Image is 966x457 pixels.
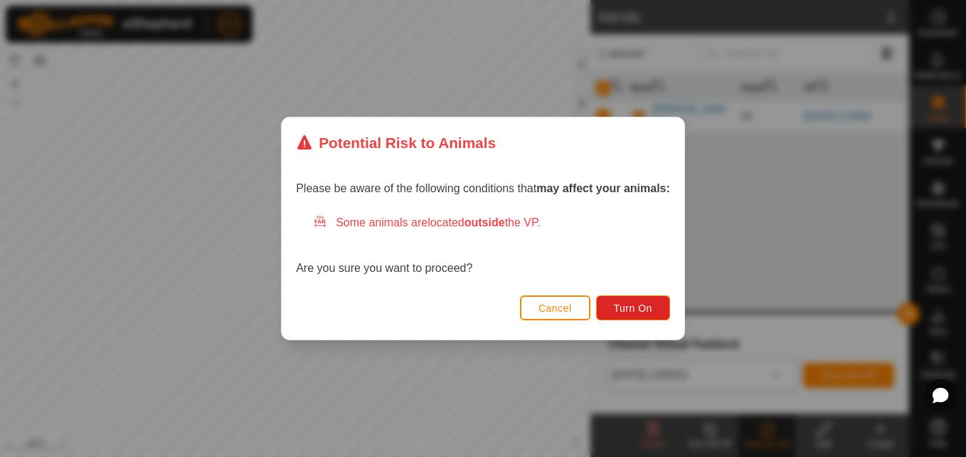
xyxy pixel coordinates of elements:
[313,214,670,231] div: Some animals are
[538,303,572,314] span: Cancel
[596,295,670,320] button: Turn On
[428,216,541,228] span: located the VP.
[296,132,496,154] div: Potential Risk to Animals
[520,295,590,320] button: Cancel
[296,214,670,277] div: Are you sure you want to proceed?
[614,303,652,314] span: Turn On
[296,182,670,194] span: Please be aware of the following conditions that
[465,216,505,228] strong: outside
[536,182,670,194] strong: may affect your animals:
